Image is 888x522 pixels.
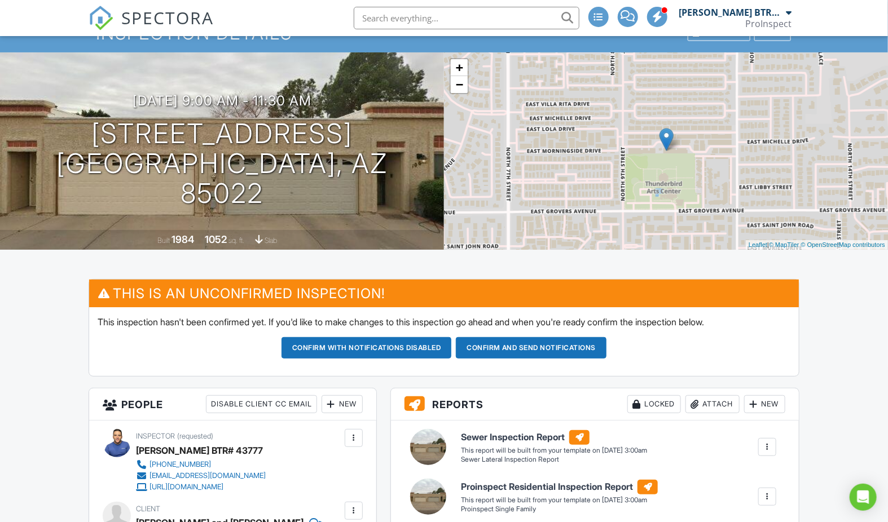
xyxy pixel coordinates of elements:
[749,241,767,248] a: Leaflet
[98,316,790,328] p: This inspection hasn't been confirmed yet. If you'd like to make changes to this inspection go ah...
[461,505,658,514] div: Proinspect Single Family
[89,280,798,307] h3: This is an Unconfirmed Inspection!
[451,59,468,76] a: Zoom in
[754,26,791,41] div: More
[158,236,170,245] span: Built
[136,432,175,440] span: Inspector
[229,236,245,245] span: sq. ft.
[801,241,885,248] a: © OpenStreetMap contributors
[206,395,317,413] div: Disable Client CC Email
[461,430,647,445] h6: Sewer Inspection Report
[461,480,658,494] h6: Proinspect Residential Inspection Report
[133,93,311,108] h3: [DATE] 9:00 am - 11:30 am
[136,442,263,459] div: [PERSON_NAME] BTR# 43777
[150,460,211,469] div: [PHONE_NUMBER]
[177,432,213,440] span: (requested)
[136,470,266,481] a: [EMAIL_ADDRESS][DOMAIN_NAME]
[461,496,658,505] div: This report will be built from your template on [DATE] 3:00am
[769,241,799,248] a: © MapTiler
[746,18,792,29] div: ProInspect
[322,395,363,413] div: New
[456,337,606,359] button: Confirm and send notifications
[136,505,160,513] span: Client
[136,459,266,470] a: [PHONE_NUMBER]
[627,395,681,413] div: Locked
[461,455,647,465] div: Sewer Lateral Inspection Report
[688,26,750,41] div: Client View
[172,233,195,245] div: 1984
[89,15,214,39] a: SPECTORA
[121,6,214,29] span: SPECTORA
[89,6,113,30] img: The Best Home Inspection Software - Spectora
[354,7,579,29] input: Search everything...
[461,446,647,455] div: This report will be built from your template on [DATE] 3:00am
[150,483,223,492] div: [URL][DOMAIN_NAME]
[687,28,753,37] a: Client View
[96,23,792,43] h1: Inspection Details
[18,119,426,208] h1: [STREET_ADDRESS] [GEOGRAPHIC_DATA], AZ 85022
[679,7,784,18] div: [PERSON_NAME] BTR# 43777
[89,388,376,421] h3: People
[282,337,452,359] button: Confirm with notifications disabled
[150,471,266,480] div: [EMAIL_ADDRESS][DOMAIN_NAME]
[391,388,799,421] h3: Reports
[744,395,785,413] div: New
[685,395,740,413] div: Attach
[850,484,877,511] div: Open Intercom Messenger
[136,481,266,493] a: [URL][DOMAIN_NAME]
[265,236,278,245] span: slab
[205,233,227,245] div: 1052
[451,76,468,93] a: Zoom out
[746,240,888,250] div: |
